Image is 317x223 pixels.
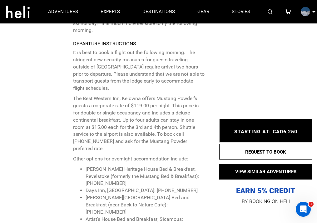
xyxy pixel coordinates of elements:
p: It is best to book a flight out the following morning. The stringent new security measures for gu... [73,49,205,92]
button: REQUEST TO BOOK [219,144,312,160]
div: Departure Instructions : [73,40,205,48]
li: [PERSON_NAME][GEOGRAPHIC_DATA] Bed and Breakfast (near Back to Nature Cafe): [PHONE_NUMBER] [86,194,205,216]
p: The Best Western Inn, Kelowna offers Mustang Powder’s guests a corporate rate of $119.00 per nigh... [73,95,205,152]
p: Other options for overnight accommodation include: [73,155,205,163]
p: destinations [142,8,175,15]
span: 1 [309,202,314,207]
iframe: Intercom live chat [296,202,311,217]
span: STARTING AT: CAD6,250 [234,129,297,134]
p: adventures [48,8,78,15]
li: Days Inn, [GEOGRAPHIC_DATA]: [PHONE_NUMBER] [86,187,205,194]
img: profile_pic_db31161b4732b37e6495e63c58cb2ed7.png [301,7,310,16]
p: EARN 5% CREDIT [219,124,312,196]
p: BY BOOKING ON HELI [219,197,312,206]
p: experts [101,8,120,15]
li: [PERSON_NAME] Heritage House Bed & Breakfast, Revelstoke (formerly the Mustang Bed & Breakfast): ... [86,166,205,187]
img: search-bar-icon.svg [268,9,273,14]
button: VIEW SIMILAR ADVENTURES [219,164,312,180]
